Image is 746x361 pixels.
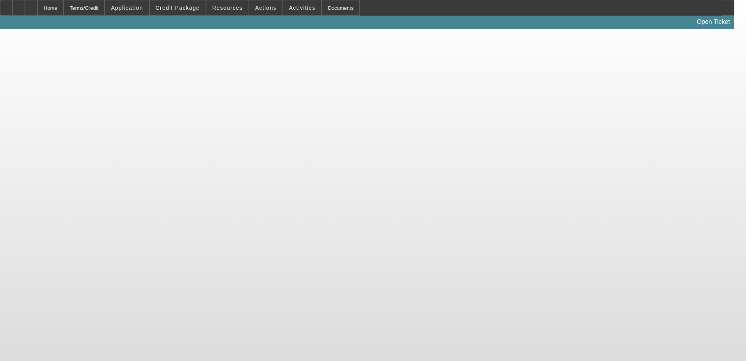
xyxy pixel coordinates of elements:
button: Credit Package [150,0,206,15]
span: Activities [289,5,316,11]
span: Credit Package [156,5,200,11]
span: Actions [255,5,277,11]
button: Application [105,0,149,15]
button: Resources [206,0,249,15]
span: Resources [212,5,243,11]
a: Open Ticket [694,15,733,29]
button: Actions [249,0,282,15]
span: Application [111,5,143,11]
button: Activities [283,0,321,15]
